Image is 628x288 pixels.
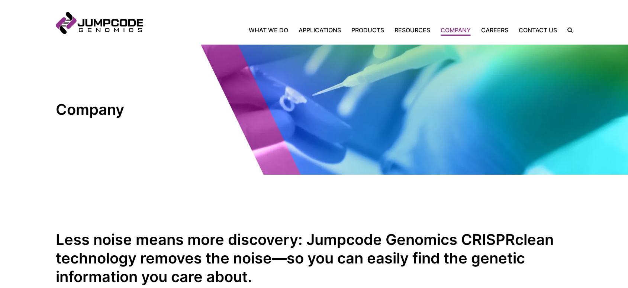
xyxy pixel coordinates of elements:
a: Company [435,26,476,35]
a: Products [346,26,389,35]
a: Contact Us [513,26,562,35]
h1: Company [56,100,190,119]
label: Search the site. [562,27,573,33]
a: Applications [293,26,346,35]
strong: Less noise means more discovery: Jumpcode Genomics CRISPRclean technology removes the noise—so yo... [56,230,554,286]
a: Careers [476,26,513,35]
a: What We Do [249,26,293,35]
nav: Primary Navigation [143,26,562,35]
a: Resources [389,26,435,35]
